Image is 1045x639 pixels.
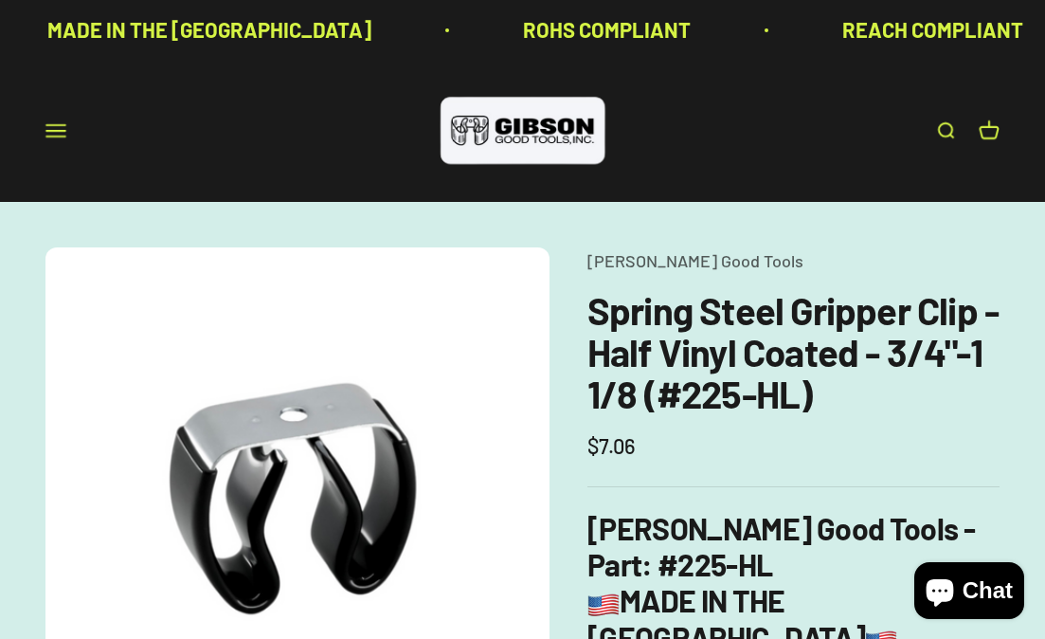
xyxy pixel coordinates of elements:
h1: Spring Steel Gripper Clip - Half Vinyl Coated - 3/4"-1 1/8 (#225-HL) [587,289,1000,414]
p: MADE IN THE [GEOGRAPHIC_DATA] [12,13,336,46]
b: : #225-HL [641,546,772,582]
a: [PERSON_NAME] Good Tools [587,250,803,271]
p: REACH COMPLIANT [807,13,988,46]
inbox-online-store-chat: Shopify online store chat [909,562,1030,624]
p: ROHS COMPLIANT [488,13,656,46]
sale-price: $7.06 [587,429,636,463]
span: Part [587,546,641,582]
b: [PERSON_NAME] Good Tools - [587,510,975,582]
